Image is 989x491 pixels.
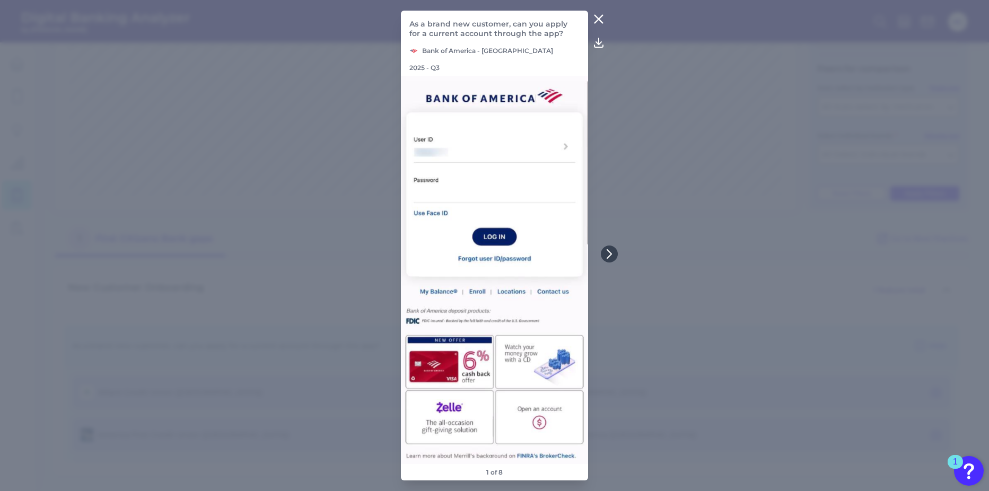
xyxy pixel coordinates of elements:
[409,19,580,38] p: As a brand new customer, can you apply for a current account through the app?
[482,464,507,480] footer: 1 of 8
[409,47,418,55] img: Bank of America
[954,456,984,486] button: Open Resource Center, 1 new notification
[953,462,958,476] div: 1
[409,64,440,72] p: 2025 - Q3
[401,76,589,464] img: 55-01-Bank-of-America---US--2025--Q3--RC--MOS.png
[409,47,553,56] p: Bank of America - [GEOGRAPHIC_DATA]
